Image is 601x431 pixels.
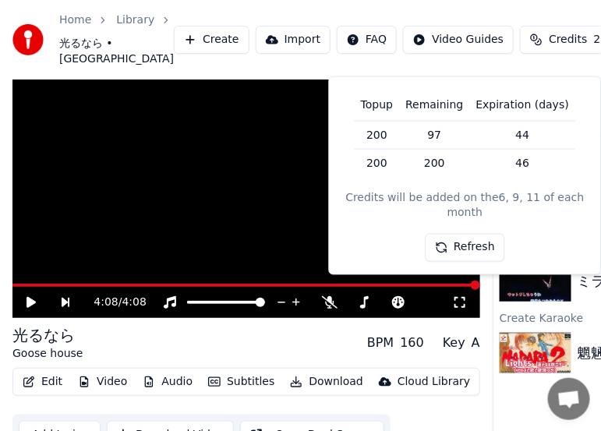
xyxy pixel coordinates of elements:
td: 200 [355,150,399,178]
a: Home [59,12,91,28]
button: Video [72,371,133,393]
button: Import [256,26,331,54]
span: Credits [549,32,587,48]
th: Topup [355,90,399,121]
span: 光るなら • [GEOGRAPHIC_DATA] [59,36,174,67]
a: チャットを開く [548,378,590,420]
button: Video Guides [403,26,514,54]
a: Library [116,12,154,28]
nav: breadcrumb [59,12,174,67]
button: Refresh [425,234,505,262]
div: 光るなら [12,324,83,346]
img: youka [12,24,44,55]
div: Credits will be added on the 6, 9, 11 of each month [342,190,589,221]
td: 200 [355,121,399,150]
button: Create [174,26,249,54]
td: 44 [470,121,575,150]
div: Key [443,334,465,352]
td: 200 [399,150,469,178]
button: Audio [136,371,199,393]
div: / [94,295,131,310]
span: 4:08 [122,295,147,310]
span: 4:08 [94,295,118,310]
div: A [472,334,480,352]
th: Remaining [399,90,469,121]
div: Goose house [12,346,83,362]
button: Subtitles [202,371,281,393]
td: 46 [470,150,575,178]
div: BPM [367,334,394,352]
th: Expiration (days) [470,90,575,121]
td: 97 [399,121,469,150]
button: FAQ [337,26,397,54]
button: Download [284,371,369,393]
button: Edit [16,371,69,393]
div: 160 [400,334,424,352]
div: Cloud Library [398,374,470,390]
